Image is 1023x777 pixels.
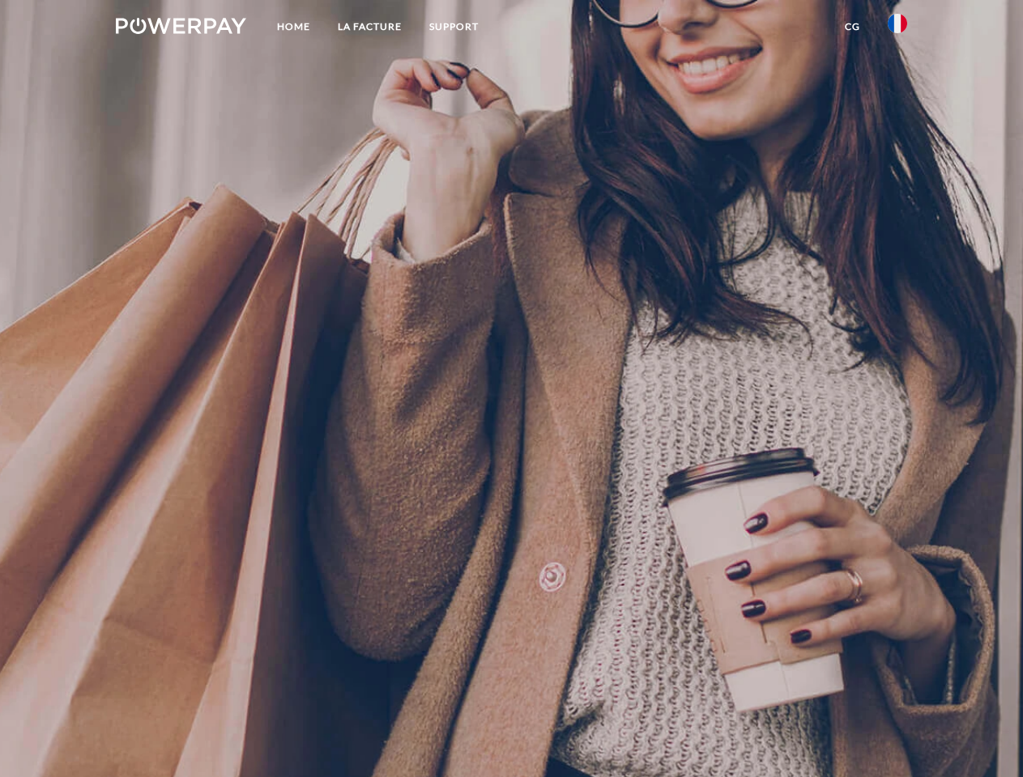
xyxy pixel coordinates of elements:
[116,18,246,34] img: logo-powerpay-white.svg
[831,12,874,41] a: CG
[888,14,907,33] img: fr
[324,12,416,41] a: LA FACTURE
[263,12,324,41] a: Home
[416,12,492,41] a: Support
